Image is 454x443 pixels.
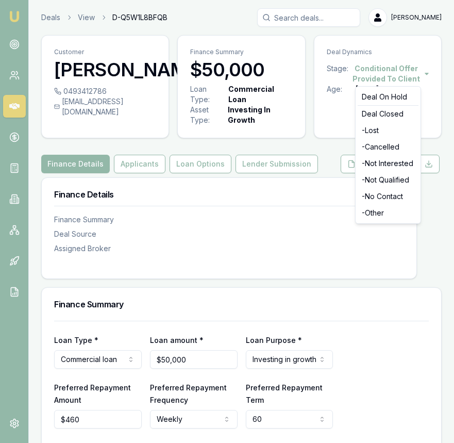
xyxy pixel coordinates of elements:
div: - Lost [358,122,418,139]
div: - No Contact [358,188,418,205]
div: - Not Qualified [358,172,418,188]
div: - Cancelled [358,139,418,155]
div: - Not Interested [358,155,418,172]
div: Conditional Offer Provided To Client [355,86,421,224]
div: Deal Closed [358,106,418,122]
div: - Other [358,205,418,221]
div: Deal On Hold [358,89,418,105]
